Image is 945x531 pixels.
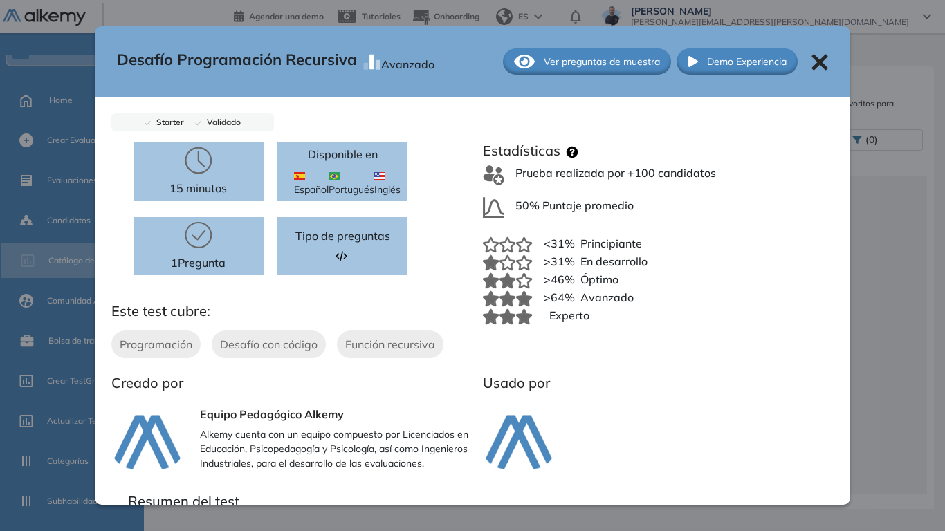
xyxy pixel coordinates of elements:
[151,117,184,127] span: Starter
[483,408,555,480] img: company-logo
[876,465,945,531] div: Widget de chat
[111,408,183,480] img: author-avatar
[220,336,318,353] span: Desafío con código
[515,197,634,218] span: 50% Puntaje promedio
[335,250,348,263] img: Format test logo
[483,375,823,391] h3: Usado por
[294,172,305,180] img: ESP
[345,336,435,353] span: Función recursiva
[329,168,374,197] span: Portugués
[544,272,575,286] span: >46%
[201,117,241,127] span: Validado
[580,254,648,268] span: En desarrollo
[544,236,575,250] span: <31%
[329,172,340,180] img: BRA
[580,290,634,304] span: Avanzado
[876,465,945,531] iframe: Chat Widget
[111,375,472,391] h3: Creado por
[544,55,660,69] span: Ver preguntas de muestra
[200,408,472,421] h3: Equipo Pedagógico Alkemy
[111,303,472,319] h3: Este test cubre:
[544,254,575,268] span: >31%
[128,491,818,512] p: Resumen del test
[374,168,401,197] span: Inglés
[544,290,575,304] span: >64%
[374,172,385,180] img: USA
[294,168,329,197] span: Español
[200,427,472,471] p: Alkemy cuenta con un equipo compuesto por Licenciados en Educación, Psicopedagogía y Psicología, ...
[171,254,226,271] p: 1 Pregunta
[707,55,787,69] span: Demo Experiencia
[580,236,642,250] span: Principiante
[169,180,227,196] p: 15 minutos
[295,227,390,244] span: Tipo de preguntas
[308,146,378,162] p: Disponible en
[120,336,192,353] span: Programación
[515,165,716,186] span: Prueba realizada por +100 candidatos
[117,48,357,75] span: Desafío Programación Recursiva
[381,50,434,73] div: Avanzado
[483,142,560,159] h3: Estadísticas
[549,308,589,322] span: Experto
[580,272,618,286] span: Óptimo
